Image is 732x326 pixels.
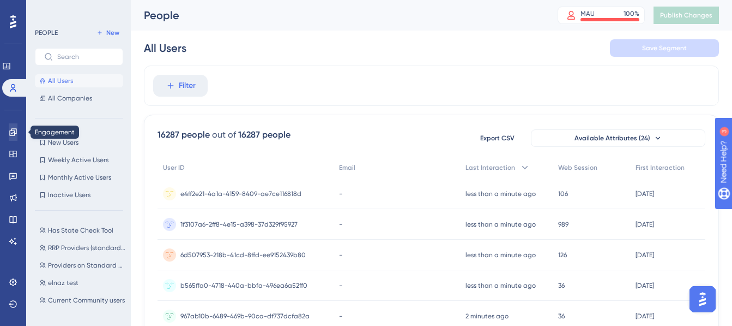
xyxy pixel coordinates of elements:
[642,44,687,52] span: Save Segment
[558,163,597,172] span: Web Session
[558,281,565,290] span: 36
[558,189,568,198] span: 106
[48,94,92,103] span: All Companies
[660,11,712,20] span: Publish Changes
[35,171,123,184] button: Monthly Active Users
[35,188,123,201] button: Inactive Users
[558,312,565,321] span: 36
[35,294,130,307] button: Current Community users
[480,134,515,143] span: Export CSV
[636,251,654,259] time: [DATE]
[48,261,125,270] span: Providers on Standard Paid Plan
[636,221,654,228] time: [DATE]
[144,8,530,23] div: People
[158,128,210,141] div: 16287 people
[48,226,113,235] span: Has State Check Tool
[465,163,515,172] span: Last Interaction
[624,9,639,18] div: 100 %
[339,163,355,172] span: Email
[93,26,123,39] button: New
[610,39,719,57] button: Save Segment
[339,312,342,321] span: -
[465,251,536,259] time: less than a minute ago
[180,251,306,259] span: 6d507953-218b-41cd-8ffd-ee9152439b80
[531,129,705,147] button: Available Attributes (24)
[339,189,342,198] span: -
[163,163,185,172] span: User ID
[35,153,123,167] button: Weekly Active Users
[636,190,654,198] time: [DATE]
[48,191,90,199] span: Inactive Users
[339,251,342,259] span: -
[48,156,108,164] span: Weekly Active Users
[636,312,654,320] time: [DATE]
[465,190,536,198] time: less than a minute ago
[57,53,114,61] input: Search
[35,28,58,37] div: PEOPLE
[558,251,567,259] span: 126
[35,92,123,105] button: All Companies
[35,74,123,87] button: All Users
[35,136,123,149] button: New Users
[238,128,291,141] div: 16287 people
[636,163,685,172] span: First Interaction
[106,28,119,37] span: New
[35,241,130,254] button: RRP Providers (standard + custom)
[76,5,79,14] div: 3
[465,282,536,289] time: less than a minute ago
[636,282,654,289] time: [DATE]
[180,189,301,198] span: e4ff2e21-4a1a-4159-8409-ae7ce116818d
[48,173,111,182] span: Monthly Active Users
[654,7,719,24] button: Publish Changes
[26,3,68,16] span: Need Help?
[48,244,125,252] span: RRP Providers (standard + custom)
[179,79,196,92] span: Filter
[48,138,78,147] span: New Users
[580,9,595,18] div: MAU
[48,76,73,85] span: All Users
[339,281,342,290] span: -
[212,128,236,141] div: out of
[180,312,310,321] span: 967ab10b-6489-469b-90ca-df737dcfa82a
[465,221,536,228] time: less than a minute ago
[153,75,208,97] button: Filter
[180,281,307,290] span: b565ffa0-4718-440a-bbfa-496ea6a52ff0
[558,220,568,229] span: 989
[339,220,342,229] span: -
[686,283,719,316] iframe: UserGuiding AI Assistant Launcher
[144,40,186,56] div: All Users
[470,129,524,147] button: Export CSV
[35,259,130,272] button: Providers on Standard Paid Plan
[180,220,298,229] span: 1f3107a6-2ff8-4e15-a398-37d329f95927
[465,312,509,320] time: 2 minutes ago
[35,276,130,289] button: elnaz test
[35,224,130,237] button: Has State Check Tool
[48,296,125,305] span: Current Community users
[574,134,650,143] span: Available Attributes (24)
[48,278,78,287] span: elnaz test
